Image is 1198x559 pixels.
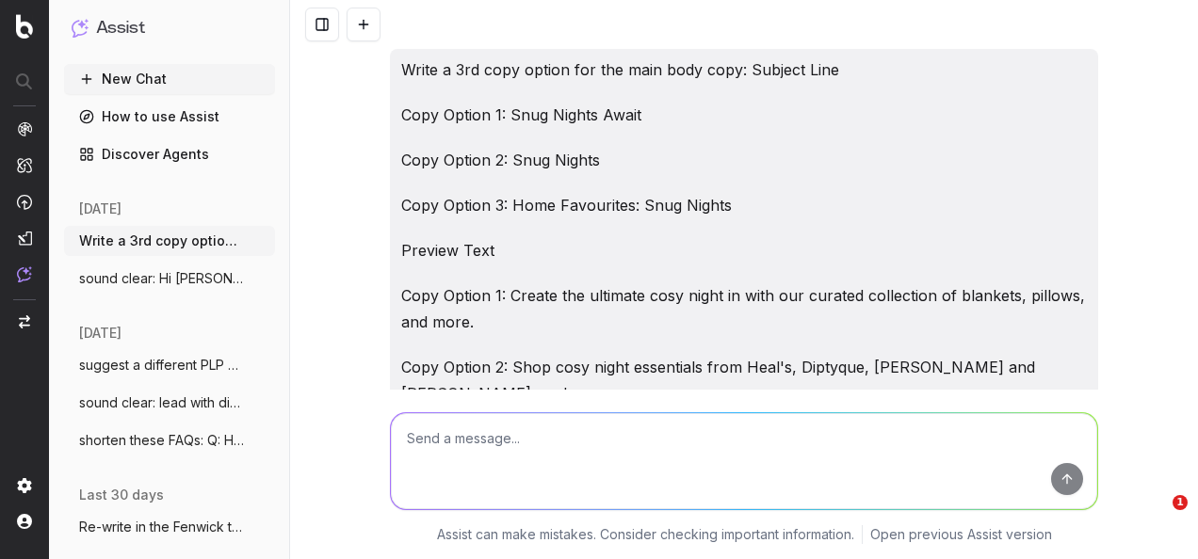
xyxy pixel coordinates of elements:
[64,350,275,380] button: suggest a different PLP name for 'gifts
[79,324,121,343] span: [DATE]
[79,431,245,450] span: shorten these FAQs: Q: How long is the e
[17,194,32,210] img: Activation
[64,64,275,94] button: New Chat
[401,102,1087,128] p: Copy Option 1: Snug Nights Await
[401,192,1087,218] p: Copy Option 3: Home Favourites: Snug Nights
[1173,495,1188,510] span: 1
[17,266,32,282] img: Assist
[79,356,245,375] span: suggest a different PLP name for 'gifts
[17,157,32,173] img: Intelligence
[401,237,1087,264] p: Preview Text
[64,425,275,455] button: shorten these FAQs: Q: How long is the e
[19,315,30,328] img: Switch project
[17,478,32,493] img: Setting
[401,147,1087,173] p: Copy Option 2: Snug Nights
[79,393,245,412] span: sound clear: lead with discount offer me
[64,226,275,256] button: Write a 3rd copy option for the main bod
[17,231,32,246] img: Studio
[64,264,275,294] button: sound clear: Hi [PERSON_NAME], would it be poss
[64,512,275,542] button: Re-write in the Fenwick tone of voice:
[72,15,267,41] button: Assist
[79,200,121,218] span: [DATE]
[401,354,1087,407] p: Copy Option 2: Shop cosy night essentials from Heal's, Diptyque, [PERSON_NAME] and [PERSON_NAME],...
[72,19,89,37] img: Assist
[1134,495,1179,540] iframe: Intercom live chat
[64,102,275,132] a: How to use Assist
[79,486,164,504] span: last 30 days
[79,269,245,288] span: sound clear: Hi [PERSON_NAME], would it be poss
[401,56,1087,83] p: Write a 3rd copy option for the main body copy: Subject Line
[79,518,245,536] span: Re-write in the Fenwick tone of voice:
[17,514,32,529] img: My account
[64,139,275,169] a: Discover Agents
[64,388,275,418] button: sound clear: lead with discount offer me
[79,232,245,250] span: Write a 3rd copy option for the main bod
[870,525,1052,544] a: Open previous Assist version
[96,15,145,41] h1: Assist
[437,525,854,544] p: Assist can make mistakes. Consider checking important information.
[16,14,33,39] img: Botify logo
[17,121,32,136] img: Analytics
[401,282,1087,335] p: Copy Option 1: Create the ultimate cosy night in with our curated collection of blankets, pillows...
